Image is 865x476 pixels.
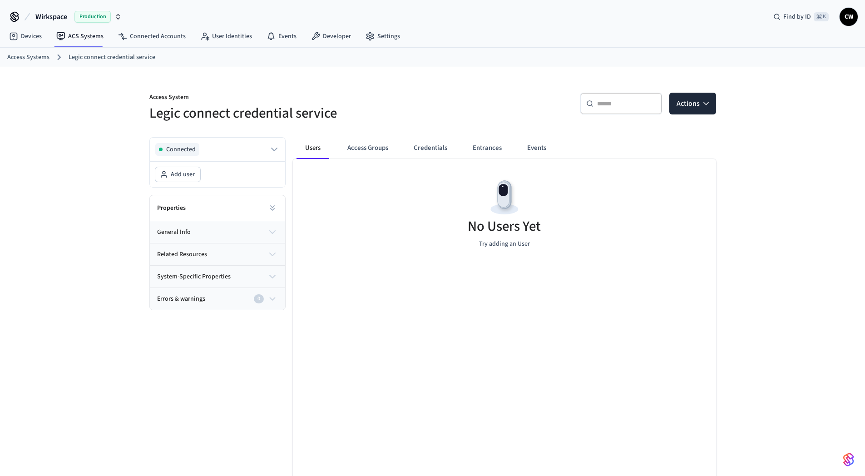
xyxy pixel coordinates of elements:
span: system-specific properties [157,272,231,282]
p: Try adding an User [479,239,530,249]
div: 0 [254,294,264,303]
span: Wirkspace [35,11,67,22]
button: Credentials [406,137,455,159]
div: Find by ID⌘ K [766,9,836,25]
span: ⌘ K [814,12,829,21]
h5: Legic connect credential service [149,104,427,123]
span: Connected [166,145,196,154]
a: Connected Accounts [111,28,193,45]
a: Settings [358,28,407,45]
a: ACS Systems [49,28,111,45]
img: SeamLogoGradient.69752ec5.svg [843,452,854,467]
button: Events [520,137,554,159]
button: general info [150,221,285,243]
button: Errors & warnings0 [150,288,285,310]
a: Legic connect credential service [69,53,155,62]
h5: No Users Yet [468,217,541,236]
button: Connected [155,143,280,156]
a: Developer [304,28,358,45]
span: Errors & warnings [157,294,205,304]
span: Find by ID [783,12,811,21]
span: Add user [171,170,195,179]
button: system-specific properties [150,266,285,288]
button: Users [297,137,329,159]
span: general info [157,228,191,237]
a: Access Systems [7,53,49,62]
button: Add user [155,167,200,182]
h2: Properties [157,203,186,213]
span: CW [840,9,857,25]
button: Entrances [465,137,509,159]
span: Production [74,11,111,23]
button: Access Groups [340,137,395,159]
button: related resources [150,243,285,265]
button: CW [840,8,858,26]
button: Actions [669,93,716,114]
a: Events [259,28,304,45]
a: User Identities [193,28,259,45]
img: Devices Empty State [484,177,525,218]
a: Devices [2,28,49,45]
span: related resources [157,250,207,259]
p: Access System [149,93,427,104]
